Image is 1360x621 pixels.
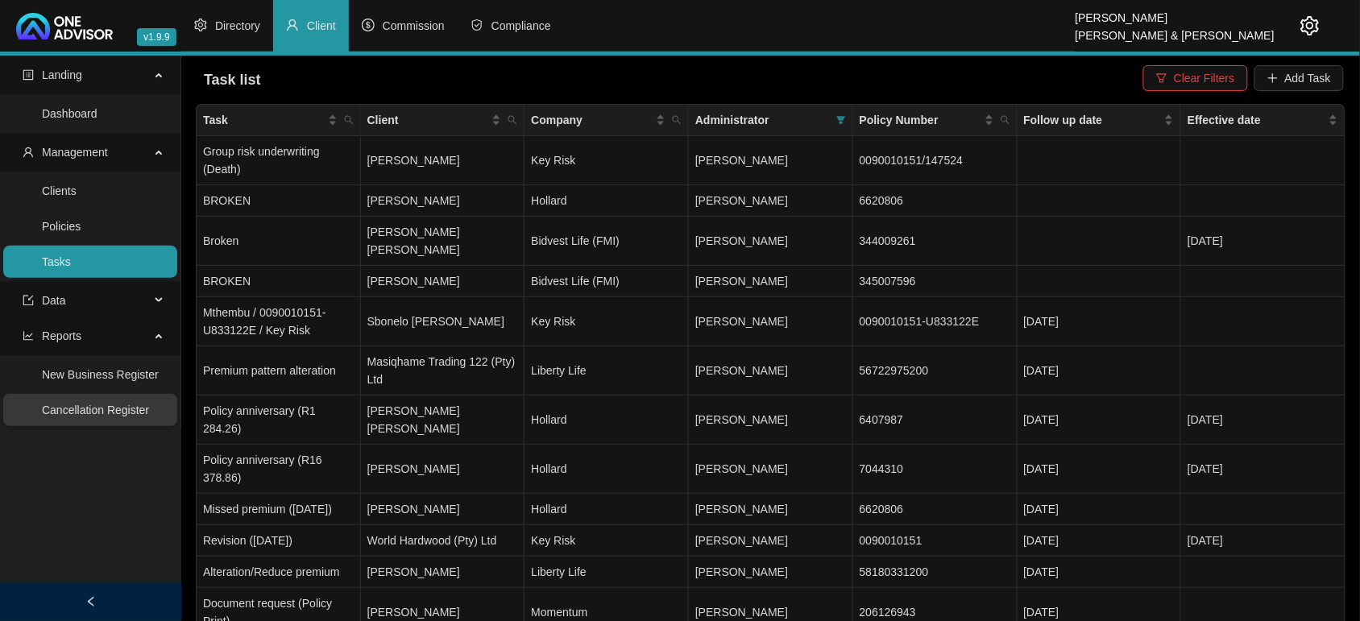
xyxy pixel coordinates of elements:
td: Broken [197,217,361,266]
td: 7044310 [853,445,1018,494]
td: Hollard [525,494,689,525]
th: Policy Number [853,105,1018,136]
a: Cancellation Register [42,404,149,416]
span: Management [42,146,108,159]
td: [PERSON_NAME] [361,266,525,297]
span: [PERSON_NAME] [695,234,788,247]
span: search [504,108,520,132]
a: Clients [42,184,77,197]
a: Policies [42,220,81,233]
span: Company [531,111,653,129]
span: import [23,295,34,306]
span: [PERSON_NAME] [695,315,788,328]
span: user [286,19,299,31]
td: Hollard [525,445,689,494]
td: Key Risk [525,297,689,346]
span: Task [203,111,325,129]
td: 0090010151-U833122E [853,297,1018,346]
span: Effective date [1188,111,1325,129]
button: Clear Filters [1143,65,1247,91]
span: search [344,115,354,125]
span: search [1001,115,1010,125]
span: Compliance [491,19,551,32]
td: Liberty Life [525,557,689,588]
span: [PERSON_NAME] [695,534,788,547]
td: [DATE] [1018,494,1182,525]
span: Add Task [1285,69,1331,87]
td: 6620806 [853,494,1018,525]
td: Bidvest Life (FMI) [525,266,689,297]
td: 0090010151/147524 [853,136,1018,185]
td: [DATE] [1181,525,1345,557]
span: safety [471,19,483,31]
td: Key Risk [525,136,689,185]
td: 0090010151 [853,525,1018,557]
span: search [508,115,517,125]
span: setting [1300,16,1320,35]
button: Add Task [1254,65,1344,91]
td: Key Risk [525,525,689,557]
span: [PERSON_NAME] [695,413,788,426]
td: [DATE] [1181,395,1345,445]
td: [PERSON_NAME] [361,494,525,525]
td: 6407987 [853,395,1018,445]
td: 6620806 [853,185,1018,217]
span: line-chart [23,330,34,342]
td: Bidvest Life (FMI) [525,217,689,266]
td: BROKEN [197,266,361,297]
th: Task [197,105,361,136]
td: [DATE] [1018,557,1182,588]
td: [DATE] [1018,346,1182,395]
span: profile [23,69,34,81]
span: Task list [204,72,261,88]
td: Mthembu / 0090010151-U833122E / Key Risk [197,297,361,346]
span: [PERSON_NAME] [695,503,788,515]
a: Dashboard [42,107,97,120]
span: search [669,108,685,132]
img: 2df55531c6924b55f21c4cf5d4484680-logo-light.svg [16,13,113,39]
span: setting [194,19,207,31]
td: [PERSON_NAME] [PERSON_NAME] [361,395,525,445]
span: user [23,147,34,158]
td: Group risk underwriting (Death) [197,136,361,185]
td: 58180331200 [853,557,1018,588]
td: Premium pattern alteration [197,346,361,395]
span: filter [1156,72,1167,84]
span: Commission [383,19,445,32]
td: [DATE] [1018,395,1182,445]
span: [PERSON_NAME] [695,364,788,377]
td: [DATE] [1181,445,1345,494]
span: Client [367,111,489,129]
span: left [85,596,97,607]
span: Administrator [695,111,830,129]
div: [PERSON_NAME] & [PERSON_NAME] [1076,22,1275,39]
td: 344009261 [853,217,1018,266]
td: Missed premium ([DATE]) [197,494,361,525]
span: dollar [362,19,375,31]
span: [PERSON_NAME] [695,154,788,167]
td: BROKEN [197,185,361,217]
td: [DATE] [1018,525,1182,557]
td: [DATE] [1181,217,1345,266]
td: Alteration/Reduce premium [197,557,361,588]
td: Sbonelo [PERSON_NAME] [361,297,525,346]
span: [PERSON_NAME] [695,565,788,578]
span: search [997,108,1014,132]
div: [PERSON_NAME] [1076,4,1275,22]
span: [PERSON_NAME] [695,606,788,619]
span: v1.9.9 [137,28,176,46]
span: Follow up date [1024,111,1162,129]
span: Reports [42,329,81,342]
th: Follow up date [1018,105,1182,136]
th: Effective date [1181,105,1345,136]
a: Tasks [42,255,71,268]
td: World Hardwood (Pty) Ltd [361,525,525,557]
td: [PERSON_NAME] [361,445,525,494]
td: 345007596 [853,266,1018,297]
span: [PERSON_NAME] [695,194,788,207]
th: Client [361,105,525,136]
td: Hollard [525,185,689,217]
span: plus [1267,72,1279,84]
td: Hollard [525,395,689,445]
td: [DATE] [1018,297,1182,346]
